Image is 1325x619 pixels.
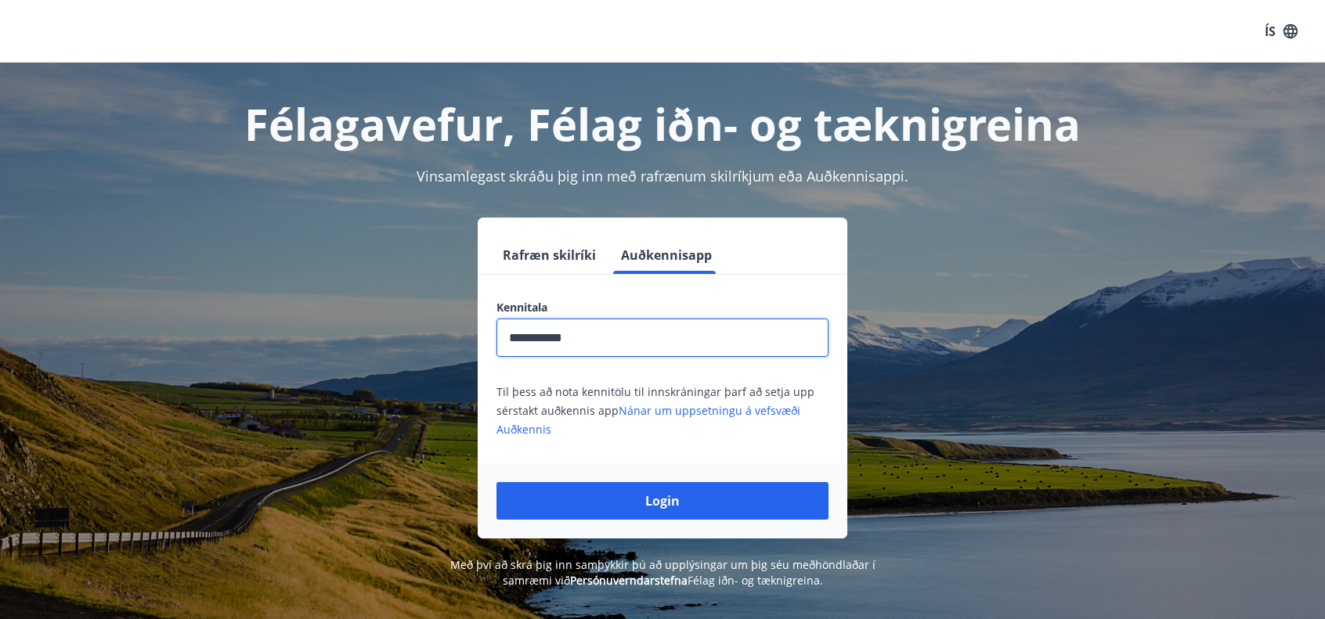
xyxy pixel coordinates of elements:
[450,557,876,588] span: Með því að skrá þig inn samþykkir þú að upplýsingar um þig séu meðhöndlaðar í samræmi við Félag i...
[496,236,602,274] button: Rafræn skilríki
[496,384,814,437] span: Til þess að nota kennitölu til innskráningar þarf að setja upp sérstakt auðkennis app
[117,94,1208,153] h1: Félagavefur, Félag iðn- og tæknigreina
[615,236,718,274] button: Auðkennisapp
[570,573,688,588] a: Persónuverndarstefna
[496,482,829,520] button: Login
[417,167,908,185] span: Vinsamlegast skráðu þig inn með rafrænum skilríkjum eða Auðkennisappi.
[496,300,829,315] label: Kennitala
[1256,17,1306,45] button: ÍS
[496,403,800,437] a: Nánar um uppsetningu á vefsvæði Auðkennis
